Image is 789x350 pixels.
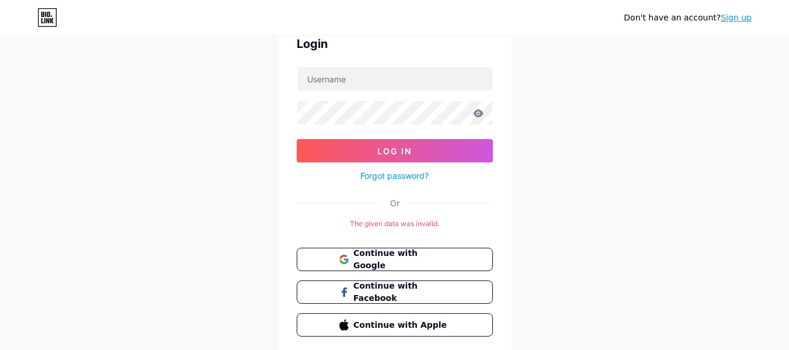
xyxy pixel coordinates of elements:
[297,219,493,229] div: The given data was invalid.
[353,247,450,272] span: Continue with Google
[390,197,399,209] div: Or
[360,169,429,182] a: Forgot password?
[297,67,492,91] input: Username
[353,319,450,331] span: Continue with Apple
[353,280,450,304] span: Continue with Facebook
[297,139,493,162] button: Log In
[624,12,752,24] div: Don't have an account?
[297,248,493,271] button: Continue with Google
[297,280,493,304] button: Continue with Facebook
[377,146,412,156] span: Log In
[721,13,752,22] a: Sign up
[297,35,493,53] div: Login
[297,313,493,337] button: Continue with Apple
